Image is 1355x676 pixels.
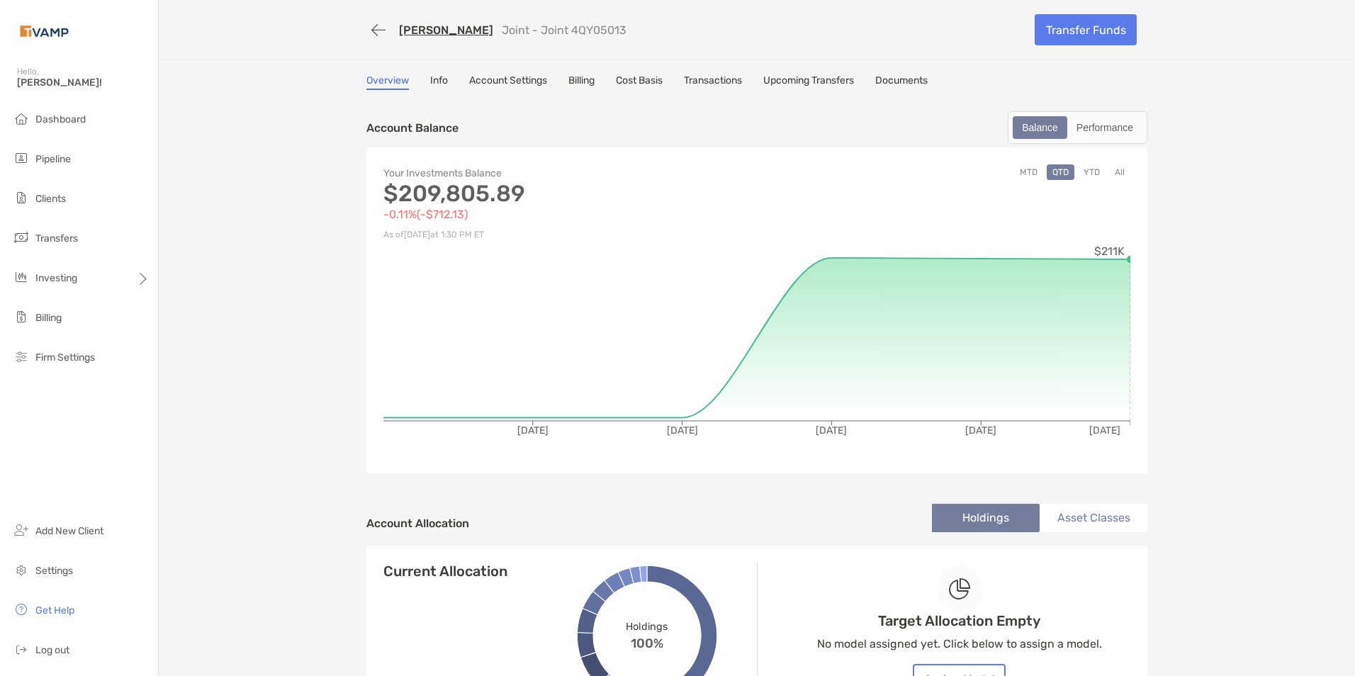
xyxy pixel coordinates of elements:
[1089,424,1120,436] tspan: [DATE]
[13,561,30,578] img: settings icon
[35,312,62,324] span: Billing
[667,424,698,436] tspan: [DATE]
[875,74,928,90] a: Documents
[17,77,150,89] span: [PERSON_NAME]!
[399,23,493,37] a: [PERSON_NAME]
[878,612,1040,629] h4: Target Allocation Empty
[35,565,73,577] span: Settings
[816,424,847,436] tspan: [DATE]
[35,153,71,165] span: Pipeline
[631,632,663,650] span: 100%
[35,351,95,364] span: Firm Settings
[383,164,757,182] p: Your Investments Balance
[383,185,757,203] p: $209,805.89
[13,522,30,539] img: add_new_client icon
[469,74,547,90] a: Account Settings
[430,74,448,90] a: Info
[1047,164,1074,180] button: QTD
[13,229,30,246] img: transfers icon
[366,517,469,530] h4: Account Allocation
[35,644,69,656] span: Log out
[35,604,74,616] span: Get Help
[1014,118,1066,137] div: Balance
[568,74,595,90] a: Billing
[13,189,30,206] img: clients icon
[13,348,30,365] img: firm-settings icon
[1109,164,1130,180] button: All
[13,601,30,618] img: get-help icon
[502,23,626,37] p: Joint - Joint 4QY05013
[517,424,549,436] tspan: [DATE]
[684,74,742,90] a: Transactions
[1008,111,1147,144] div: segmented control
[383,205,757,223] p: -0.11% ( -$712.13 )
[35,193,66,205] span: Clients
[35,525,103,537] span: Add New Client
[817,635,1102,653] p: No model assigned yet. Click below to assign a model.
[366,119,459,137] p: Account Balance
[383,226,757,244] p: As of [DATE] at 1:30 PM ET
[17,6,72,57] img: Zoe Logo
[1040,504,1147,532] li: Asset Classes
[1069,118,1141,137] div: Performance
[932,504,1040,532] li: Holdings
[35,113,86,125] span: Dashboard
[13,150,30,167] img: pipeline icon
[383,563,507,580] h4: Current Allocation
[965,424,996,436] tspan: [DATE]
[13,269,30,286] img: investing icon
[35,272,77,284] span: Investing
[35,232,78,244] span: Transfers
[13,308,30,325] img: billing icon
[1094,244,1125,258] tspan: $211K
[366,74,409,90] a: Overview
[1078,164,1106,180] button: YTD
[763,74,854,90] a: Upcoming Transfers
[626,620,668,632] span: Holdings
[13,641,30,658] img: logout icon
[1014,164,1043,180] button: MTD
[616,74,663,90] a: Cost Basis
[13,110,30,127] img: dashboard icon
[1035,14,1137,45] a: Transfer Funds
